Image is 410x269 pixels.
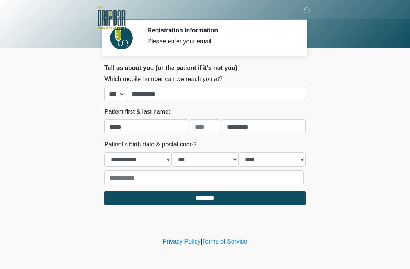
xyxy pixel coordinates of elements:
img: The DRIPBaR - New Braunfels Logo [97,6,126,30]
div: Please enter your email [147,37,294,46]
label: Patient first & last name: [104,107,170,116]
img: Agent Avatar [110,27,133,49]
a: | [200,238,202,245]
label: Patient's birth date & postal code? [104,140,196,149]
a: Terms of Service [202,238,247,245]
label: Which mobile number can we reach you at? [104,75,222,84]
a: Privacy Policy [163,238,201,245]
h2: Tell us about you (or the patient if it's not you) [104,64,306,72]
